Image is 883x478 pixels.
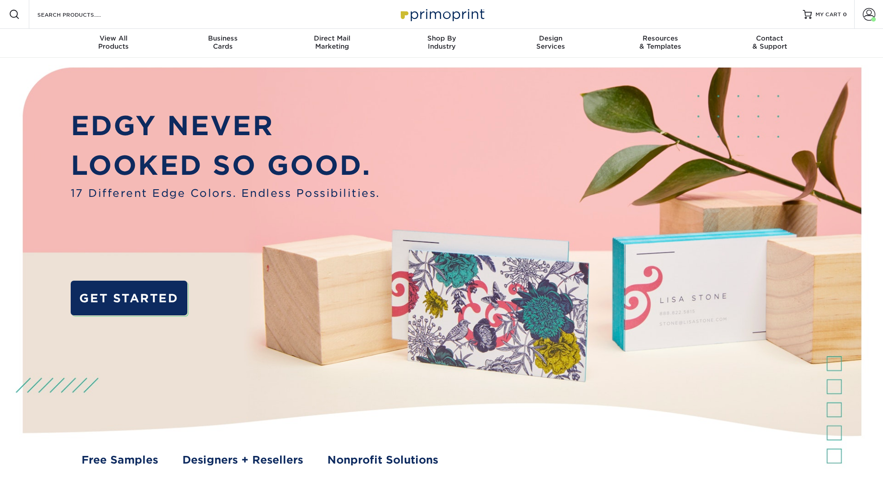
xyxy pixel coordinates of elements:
[71,146,380,185] p: LOOKED SO GOOD.
[715,29,824,58] a: Contact& Support
[397,5,487,24] img: Primoprint
[36,9,124,20] input: SEARCH PRODUCTS.....
[59,34,168,42] span: View All
[387,34,496,50] div: Industry
[277,29,387,58] a: Direct MailMarketing
[168,34,277,42] span: Business
[496,34,606,42] span: Design
[496,29,606,58] a: DesignServices
[715,34,824,42] span: Contact
[606,34,715,42] span: Resources
[815,11,841,18] span: MY CART
[71,106,380,146] p: EDGY NEVER
[327,452,438,468] a: Nonprofit Solutions
[59,34,168,50] div: Products
[496,34,606,50] div: Services
[71,281,187,315] a: GET STARTED
[715,34,824,50] div: & Support
[387,29,496,58] a: Shop ByIndustry
[182,452,303,468] a: Designers + Resellers
[168,34,277,50] div: Cards
[59,29,168,58] a: View AllProducts
[277,34,387,50] div: Marketing
[71,185,380,201] span: 17 Different Edge Colors. Endless Possibilities.
[843,11,847,18] span: 0
[387,34,496,42] span: Shop By
[82,452,158,468] a: Free Samples
[606,34,715,50] div: & Templates
[168,29,277,58] a: BusinessCards
[606,29,715,58] a: Resources& Templates
[277,34,387,42] span: Direct Mail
